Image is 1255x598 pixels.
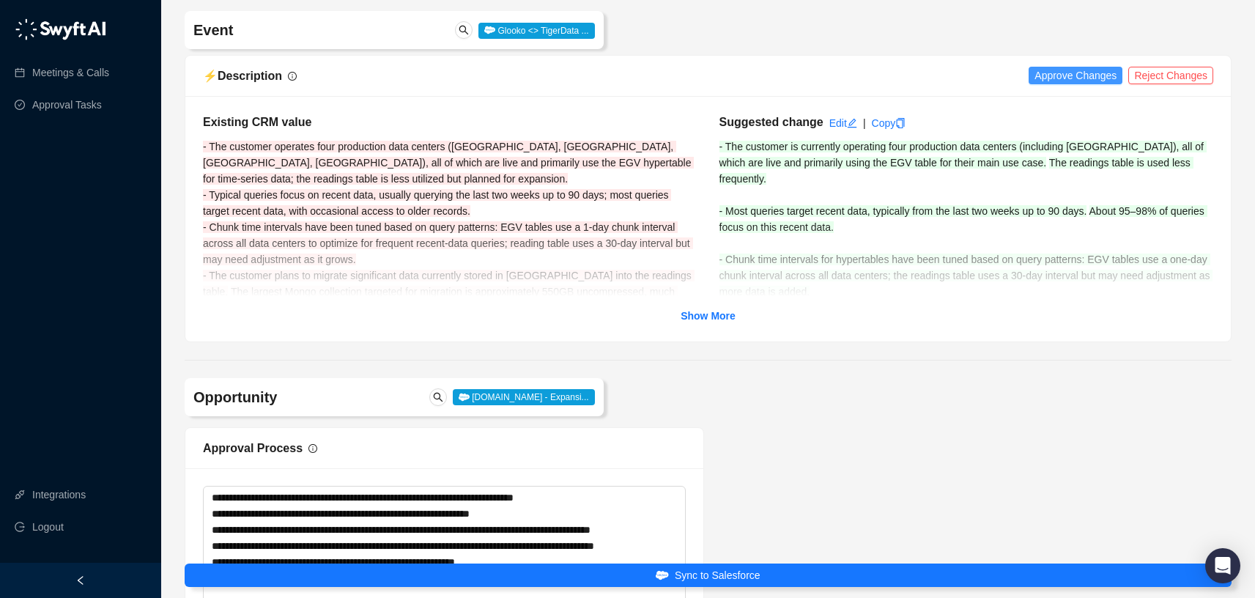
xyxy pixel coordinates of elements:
[1205,548,1240,583] div: Open Intercom Messenger
[75,575,86,586] span: left
[719,114,823,131] h5: Suggested change
[1128,67,1213,84] button: Reject Changes
[308,444,317,453] span: info-circle
[478,24,594,36] a: Glooko <> TigerData ...
[193,20,423,40] h4: Event
[203,70,282,82] span: ⚡️ Description
[453,389,595,405] span: [DOMAIN_NAME] - Expansi...
[681,310,736,322] strong: Show More
[478,23,594,39] span: Glooko <> TigerData ...
[203,141,695,298] span: - The customer operates four production data centers ([GEOGRAPHIC_DATA], [GEOGRAPHIC_DATA], [GEOG...
[1029,67,1122,84] button: Approve Changes
[32,512,64,542] span: Logout
[32,58,109,87] a: Meetings & Calls
[15,18,106,40] img: logo-05li4sbe.png
[193,387,423,407] h4: Opportunity
[719,157,1193,217] span: The readings table is used less frequently. - Most queries target recent data, typically from the...
[872,117,906,129] a: Copy
[829,117,857,129] a: Edit
[1134,67,1207,84] span: Reject Changes
[203,439,303,457] div: Approval Process
[719,141,1207,169] span: - The customer is currently operating four production data centers (including [GEOGRAPHIC_DATA]),...
[863,115,866,131] div: |
[847,118,857,128] span: edit
[288,72,297,81] span: info-circle
[15,522,25,532] span: logout
[459,25,469,35] span: search
[32,480,86,509] a: Integrations
[185,564,1232,587] button: Sync to Salesforce
[1034,67,1117,84] span: Approve Changes
[433,392,443,402] span: search
[203,114,697,131] h5: Existing CRM value
[675,567,760,583] span: Sync to Salesforce
[895,118,906,128] span: copy
[453,391,595,402] a: [DOMAIN_NAME] - Expansi...
[32,90,102,119] a: Approval Tasks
